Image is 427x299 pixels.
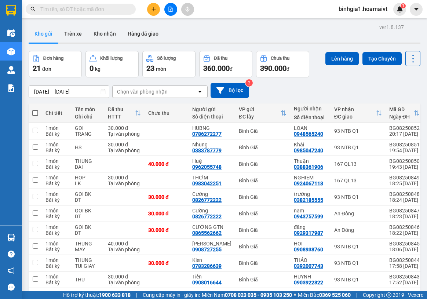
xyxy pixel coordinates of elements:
[75,257,101,263] div: THUNG
[334,128,382,134] div: 93 NTB Q1
[389,214,420,219] div: 18:23 [DATE]
[334,161,382,167] div: 167 QL13
[108,247,141,252] div: Tại văn phòng
[294,175,327,181] div: NGHIEM
[181,3,194,16] button: aim
[7,84,15,92] img: solution-icon
[168,7,173,12] span: file-add
[192,158,231,164] div: Huệ
[75,191,101,197] div: GOI BK
[211,83,249,98] button: Bộ lọc
[136,291,137,299] span: |
[7,66,15,74] img: warehouse-icon
[362,52,402,65] button: Tạo Chuyến
[75,230,101,236] div: DT
[99,292,131,298] strong: 1900 633 818
[239,145,287,150] div: Bình Giã
[294,191,327,197] div: trường
[108,131,141,137] div: Tại văn phòng
[151,7,156,12] span: plus
[108,125,141,131] div: 30.000 đ
[8,267,15,274] span: notification
[45,280,67,285] div: Bất kỳ
[8,251,15,258] span: question-circle
[260,64,287,73] span: 390.000
[45,181,67,186] div: Bất kỳ
[192,263,222,269] div: 0783286639
[389,131,420,137] div: 20:17 [DATE]
[148,211,185,216] div: 30.000 đ
[239,178,287,183] div: Bình Giã
[157,56,176,61] div: Số lượng
[294,274,327,280] div: HUYNH
[230,66,233,72] span: đ
[294,257,327,263] div: THẢO
[75,181,101,186] div: LK
[164,3,177,16] button: file-add
[294,164,323,170] div: 0388361906
[192,274,231,280] div: Tiến
[75,277,101,282] div: THU
[239,114,281,120] div: ĐC lấy
[192,230,222,236] div: 0865562662
[239,161,287,167] div: Bình Giã
[108,147,141,153] div: Tại văn phòng
[148,110,185,116] div: Chưa thu
[192,247,222,252] div: 0908727255
[203,64,230,73] span: 360.000
[413,6,420,12] span: caret-down
[45,175,67,181] div: 1 món
[75,197,101,203] div: DT
[75,224,101,230] div: GOI BK
[294,263,323,269] div: 0392007743
[192,280,222,285] div: 0908016644
[294,142,327,147] div: Khải
[75,208,101,214] div: GOI BK
[58,25,88,43] button: Trên xe
[42,66,51,72] span: đơn
[294,293,296,296] span: ⚪️
[389,147,420,153] div: 19:54 [DATE]
[45,263,67,269] div: Bất kỳ
[389,263,420,269] div: 17:58 [DATE]
[122,25,164,43] button: Hàng đã giao
[108,175,141,181] div: 30.000 đ
[235,103,290,123] th: Toggle SortBy
[192,142,231,147] div: Nhung
[117,88,168,95] div: Chọn văn phòng nhận
[192,214,222,219] div: 0826772222
[45,274,67,280] div: 1 món
[85,51,139,77] button: Khối lượng0kg
[143,291,200,299] span: Cung cấp máy in - giấy in:
[8,284,15,291] span: message
[75,214,101,219] div: DT
[108,280,141,285] div: Tại văn phòng
[192,125,231,131] div: HUBNG
[75,145,101,150] div: HS
[334,178,382,183] div: 167 QL13
[75,106,101,112] div: Tên món
[75,263,101,269] div: TUI GIAY
[202,291,292,299] span: Miền Nam
[389,280,420,285] div: 17:52 [DATE]
[192,147,222,153] div: 0383787779
[95,66,101,72] span: kg
[63,291,131,299] span: Hỗ trợ kỹ thuật:
[108,181,141,186] div: Tại văn phòng
[192,191,231,197] div: Cường
[389,230,420,236] div: 18:22 [DATE]
[142,51,196,77] button: Số lượng23món
[148,260,185,266] div: 30.000 đ
[389,158,420,164] div: BG08250850
[192,175,231,181] div: THƠM
[192,181,222,186] div: 0983042251
[185,7,190,12] span: aim
[148,227,185,233] div: 30.000 đ
[192,164,222,170] div: 0962055748
[389,257,420,263] div: BG08250844
[40,5,127,13] input: Tìm tên, số ĐT hoặc mã đơn
[294,181,323,186] div: 0924067118
[45,214,67,219] div: Bất kỳ
[33,64,41,73] span: 21
[148,161,185,167] div: 40.000 đ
